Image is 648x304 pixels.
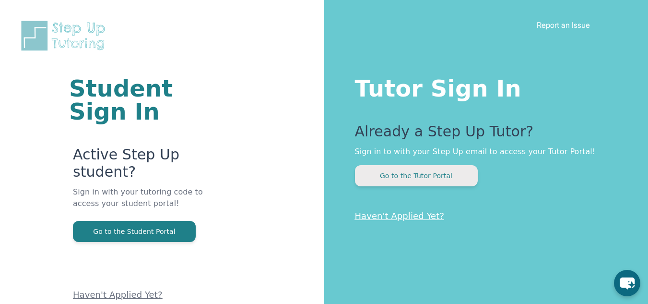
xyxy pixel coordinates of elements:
[19,19,111,52] img: Step Up Tutoring horizontal logo
[73,290,163,300] a: Haven't Applied Yet?
[69,77,209,123] h1: Student Sign In
[355,211,445,221] a: Haven't Applied Yet?
[73,221,196,242] button: Go to the Student Portal
[614,270,640,296] button: chat-button
[355,73,610,100] h1: Tutor Sign In
[355,165,478,186] button: Go to the Tutor Portal
[73,227,196,236] a: Go to the Student Portal
[355,171,478,180] a: Go to the Tutor Portal
[355,146,610,158] p: Sign in to with your Step Up email to access your Tutor Portal!
[355,123,610,146] p: Already a Step Up Tutor?
[73,186,209,221] p: Sign in with your tutoring code to access your student portal!
[537,20,590,30] a: Report an Issue
[73,146,209,186] p: Active Step Up student?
